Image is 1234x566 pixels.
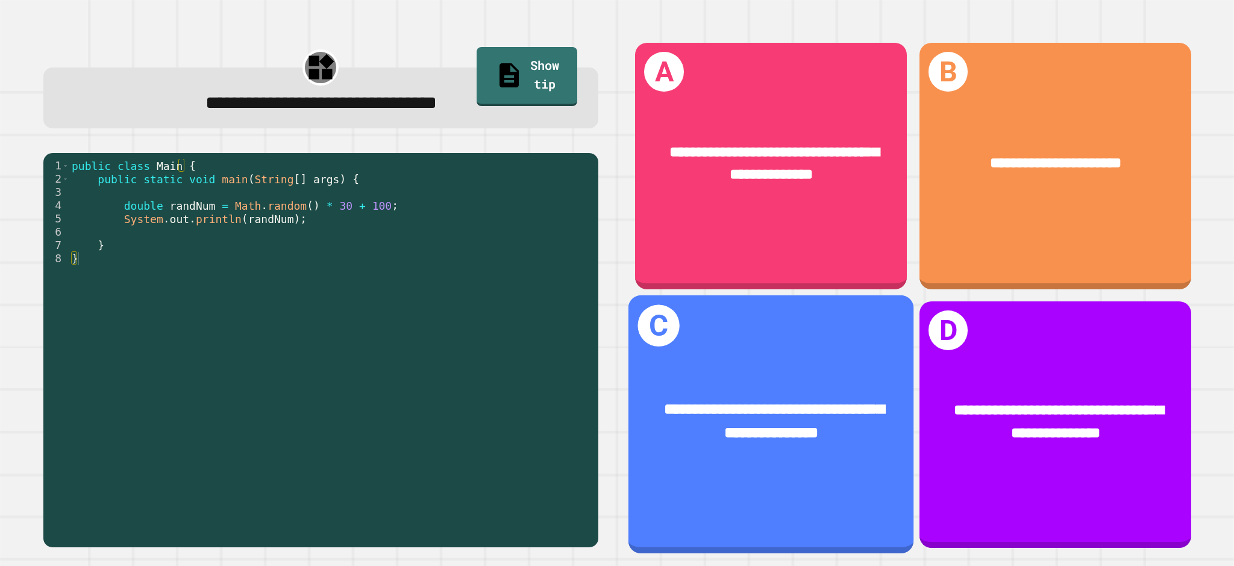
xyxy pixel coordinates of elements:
h1: C [638,305,680,347]
div: 7 [43,239,69,252]
h1: A [644,52,684,92]
div: 3 [43,186,69,199]
div: 2 [43,172,69,186]
div: 8 [43,252,69,265]
span: Toggle code folding, rows 2 through 7 [62,172,69,186]
div: 4 [43,199,69,212]
span: Toggle code folding, rows 1 through 8 [62,159,69,172]
h1: B [929,52,968,92]
h1: D [929,310,968,350]
div: 1 [43,159,69,172]
div: 5 [43,212,69,225]
a: Show tip [477,47,578,106]
div: 6 [43,225,69,239]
